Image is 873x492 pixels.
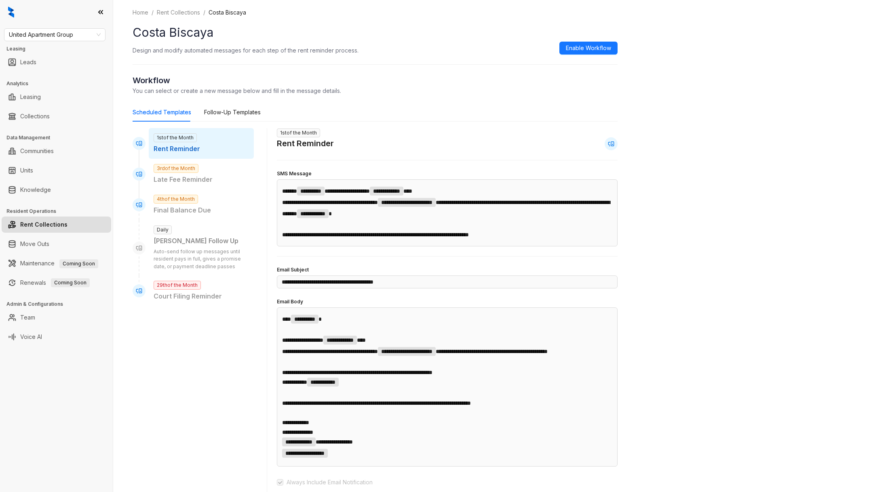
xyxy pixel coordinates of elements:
[154,236,249,246] div: [PERSON_NAME] Follow Up
[154,225,172,234] span: Daily
[20,309,35,326] a: Team
[6,301,113,308] h3: Admin & Configurations
[277,266,618,274] h4: Email Subject
[20,54,36,70] a: Leads
[2,217,111,233] li: Rent Collections
[155,8,202,17] a: Rent Collections
[283,478,376,487] span: Always Include Email Notification
[59,259,98,268] span: Coming Soon
[154,175,249,185] p: Late Fee Reminder
[2,309,111,326] li: Team
[2,255,111,271] li: Maintenance
[2,182,111,198] li: Knowledge
[20,182,51,198] a: Knowledge
[6,80,113,87] h3: Analytics
[2,89,111,105] li: Leasing
[2,329,111,345] li: Voice AI
[154,248,249,271] p: Auto-send follow up messages until resident pays in full, gives a promise date, or payment deadli...
[154,205,249,215] p: Final Balance Due
[154,195,198,204] span: 4th of the Month
[2,275,111,291] li: Renewals
[20,329,42,345] a: Voice AI
[277,170,618,178] h4: SMS Message
[277,137,334,150] h2: Rent Reminder
[2,236,111,252] li: Move Outs
[277,298,618,306] h4: Email Body
[20,162,33,179] a: Units
[203,8,205,17] li: /
[277,128,320,137] span: 1st of the Month
[133,108,191,117] div: Scheduled Templates
[2,143,111,159] li: Communities
[6,208,113,215] h3: Resident Operations
[154,144,249,154] p: Rent Reminder
[6,134,113,141] h3: Data Management
[2,54,111,70] li: Leads
[20,236,49,252] a: Move Outs
[9,29,101,41] span: United Apartment Group
[131,8,150,17] a: Home
[20,217,67,233] a: Rent Collections
[20,143,54,159] a: Communities
[133,74,618,86] h2: Workflow
[204,108,261,117] div: Follow-Up Templates
[20,275,90,291] a: RenewalsComing Soon
[8,6,14,18] img: logo
[51,278,90,287] span: Coming Soon
[566,44,611,53] span: Enable Workflow
[2,108,111,124] li: Collections
[2,162,111,179] li: Units
[133,46,358,55] p: Design and modify automated messages for each step of the rent reminder process.
[6,45,113,53] h3: Leasing
[209,8,246,17] li: Costa Biscaya
[154,164,198,173] span: 3rd of the Month
[133,86,618,95] p: You can select or create a new message below and fill in the message details.
[154,281,201,290] span: 29th of the Month
[133,23,618,42] h1: Costa Biscaya
[20,89,41,105] a: Leasing
[20,108,50,124] a: Collections
[152,8,154,17] li: /
[154,133,197,142] span: 1st of the Month
[559,42,618,55] button: Enable Workflow
[154,291,249,301] p: Court Filing Reminder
